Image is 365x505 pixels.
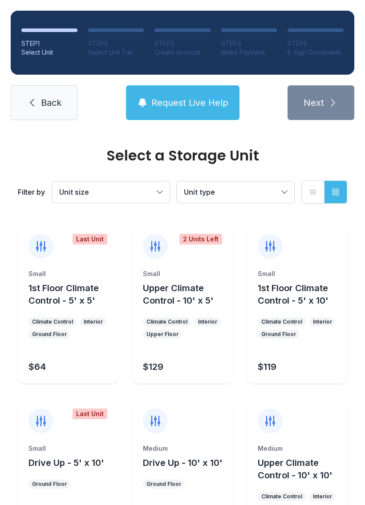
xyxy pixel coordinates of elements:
[146,331,178,338] div: Upper Floor
[21,48,77,57] div: Select Unit
[28,361,46,373] div: $64
[258,282,344,307] button: 1st Floor Climate Control - 5' x 10'
[258,361,276,373] div: $119
[143,269,222,278] div: Small
[258,457,344,481] button: Upper Climate Control - 10' x 10'
[143,283,214,306] span: Upper Climate Control - 10' x 5'
[179,234,222,244] div: 2 Units Left
[143,444,222,453] div: Medium
[143,282,229,307] button: Upper Climate Control - 10' x 5'
[32,318,73,325] div: Climate Control
[32,481,67,488] div: Ground Floor
[21,39,77,48] div: STEP 1
[261,318,302,325] div: Climate Control
[88,39,144,48] div: STEP 2
[28,457,104,468] span: Drive Up - 5' x 10'
[198,318,217,325] div: Interior
[28,457,104,469] button: Drive Up - 5' x 10'
[88,48,144,57] div: Select Unit Tier
[151,96,228,109] span: Request Live Help
[28,283,99,306] span: 1st Floor Climate Control - 5' x 5'
[258,269,337,278] div: Small
[32,331,67,338] div: Ground Floor
[154,39,211,48] div: STEP 3
[313,318,332,325] div: Interior
[28,269,107,278] div: Small
[258,283,328,306] span: 1st Floor Climate Control - 5' x 10'
[73,234,107,244] div: Last Unit
[177,181,294,203] button: Unit type
[258,444,337,453] div: Medium
[221,39,277,48] div: STEP 4
[73,409,107,419] div: Last Unit
[258,457,333,481] span: Upper Climate Control - 10' x 10'
[28,444,107,453] div: Small
[18,148,347,163] div: Select a Storage Unit
[143,361,163,373] div: $129
[288,48,344,57] div: E-Sign Documents
[84,318,103,325] div: Interior
[154,48,211,57] div: Create Account
[143,457,223,469] button: Drive Up - 10' x 10'
[143,457,223,468] span: Drive Up - 10' x 10'
[261,493,302,500] div: Climate Control
[146,318,187,325] div: Climate Control
[146,481,181,488] div: Ground Floor
[288,39,344,48] div: STEP 5
[28,282,114,307] button: 1st Floor Climate Control - 5' x 5'
[304,96,324,109] span: Next
[18,187,45,197] div: Filter by
[221,48,277,57] div: Make Payment
[41,96,61,109] span: Back
[59,188,89,196] span: Unit size
[261,331,296,338] div: Ground Floor
[313,493,332,500] div: Interior
[52,181,170,203] button: Unit size
[184,188,215,196] span: Unit type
